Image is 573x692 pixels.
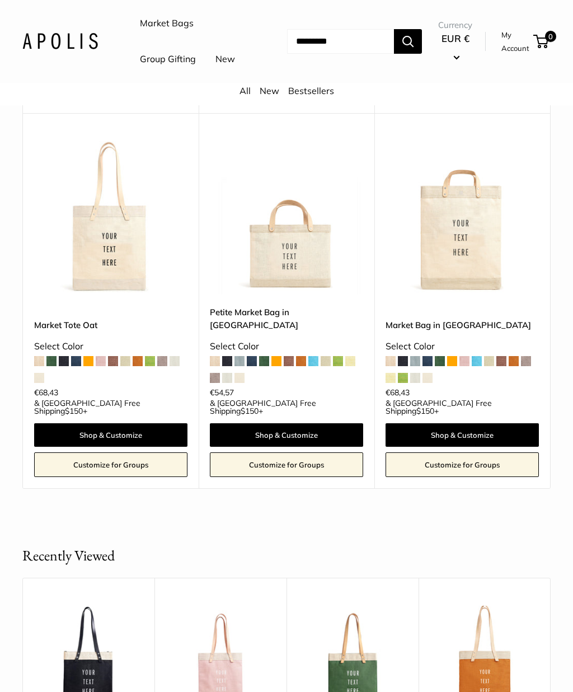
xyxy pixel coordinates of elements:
[140,15,194,32] a: Market Bags
[210,399,363,415] span: & [GEOGRAPHIC_DATA] Free Shipping +
[386,338,539,355] div: Select Color
[210,306,363,332] a: Petite Market Bag in [GEOGRAPHIC_DATA]
[534,35,548,48] a: 0
[386,141,539,294] a: Market Bag in OatMarket Bag in Oat
[215,51,235,68] a: New
[241,406,259,416] span: $150
[34,141,187,294] a: Market Tote OatMarket Tote Oat
[386,141,539,294] img: Market Bag in Oat
[386,319,539,331] a: Market Bag in [GEOGRAPHIC_DATA]
[22,545,115,567] h2: Recently Viewed
[394,29,422,54] button: Search
[34,319,187,331] a: Market Tote Oat
[65,406,83,416] span: $150
[34,338,187,355] div: Select Color
[34,452,187,477] a: Customize for Groups
[34,423,187,447] a: Shop & Customize
[210,141,363,294] img: Petite Market Bag in Oat
[34,141,187,294] img: Market Tote Oat
[34,399,187,415] span: & [GEOGRAPHIC_DATA] Free Shipping +
[416,406,434,416] span: $150
[34,389,58,396] span: €68,43
[545,31,556,42] span: 0
[210,141,363,294] a: Petite Market Bag in OatPetite Market Bag in Oat
[210,389,234,396] span: €54,57
[239,85,251,96] a: All
[260,85,279,96] a: New
[287,29,394,54] input: Search...
[386,452,539,477] a: Customize for Groups
[438,17,472,33] span: Currency
[501,28,529,55] a: My Account
[386,389,410,396] span: €68,43
[442,32,469,44] span: EUR €
[22,33,98,49] img: Apolis
[210,338,363,355] div: Select Color
[386,399,539,415] span: & [GEOGRAPHIC_DATA] Free Shipping +
[210,452,363,477] a: Customize for Groups
[438,30,472,66] button: EUR €
[210,423,363,447] a: Shop & Customize
[288,85,334,96] a: Bestsellers
[386,423,539,447] a: Shop & Customize
[140,51,196,68] a: Group Gifting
